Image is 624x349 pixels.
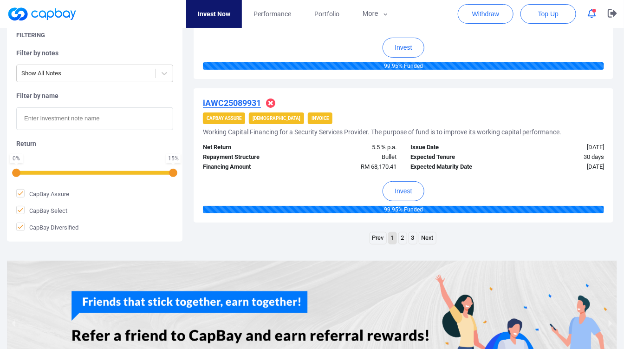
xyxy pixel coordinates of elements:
a: Next page [419,232,436,244]
div: Repayment Structure [196,152,299,162]
button: Invest [383,38,424,58]
div: [DATE] [507,162,611,172]
h5: Return [16,139,173,148]
span: CapBay Diversified [16,223,78,232]
div: [DATE] [507,143,611,152]
strong: Invoice [312,116,329,121]
div: 5.5 % p.a. [300,143,403,152]
a: Previous page [370,232,386,244]
h5: Working Capital Financing for a Security Services Provider. The purpose of fund is to improve its... [203,128,561,136]
div: Expected Tenure [403,152,507,162]
div: Net Return [196,143,299,152]
button: Withdraw [458,4,513,24]
strong: CapBay Assure [207,116,241,121]
span: CapBay Select [16,206,67,215]
a: Page 1 is your current page [389,232,396,244]
div: Bullet [300,152,403,162]
div: 0 % [12,156,21,161]
strong: [DEMOGRAPHIC_DATA] [253,116,300,121]
input: Enter investment note name [16,107,173,130]
h5: Filtering [16,31,45,40]
div: Expected Maturity Date [403,162,507,172]
a: Page 3 [409,232,417,244]
h5: Filter by notes [16,49,173,57]
div: 99.95 % Funded [203,62,604,70]
button: Invest [383,181,424,201]
button: Top Up [520,4,576,24]
div: 99.95 % Funded [203,206,604,213]
u: iAWC25089931 [203,98,261,108]
a: Page 2 [399,232,407,244]
div: Financing Amount [196,162,299,172]
span: Top Up [538,9,559,19]
span: Portfolio [314,9,339,19]
h5: Filter by name [16,92,173,100]
span: CapBay Assure [16,189,69,198]
span: Performance [253,9,291,19]
div: Issue Date [403,143,507,152]
div: 15 % [168,156,179,161]
span: RM 68,170.41 [361,163,396,170]
div: 30 days [507,152,611,162]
